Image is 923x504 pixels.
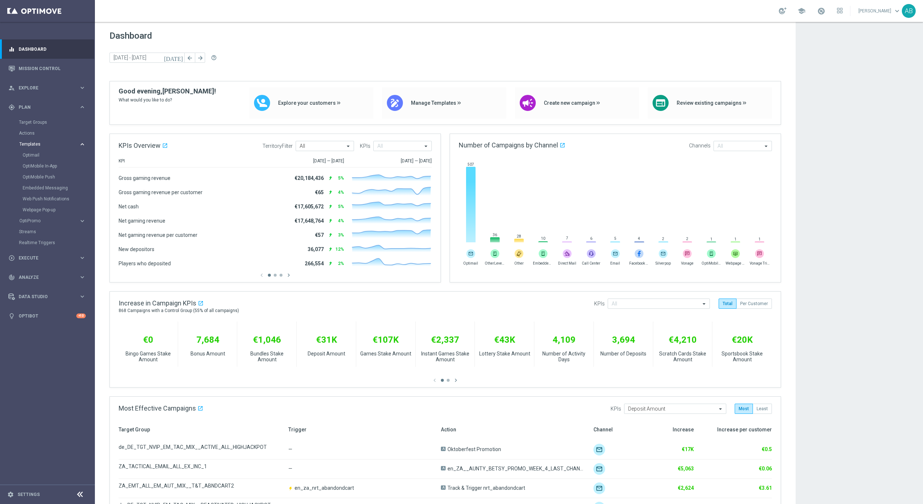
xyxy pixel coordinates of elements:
[8,313,15,319] i: lightbulb
[23,161,94,172] div: OptiMobile In-App
[19,128,94,139] div: Actions
[19,295,79,299] span: Data Studio
[19,105,79,109] span: Plan
[79,141,86,148] i: keyboard_arrow_right
[19,237,94,248] div: Realtime Triggers
[23,172,94,182] div: OptiMobile Push
[8,274,79,281] div: Analyze
[23,174,76,180] a: OptiMobile Push
[8,85,86,91] button: person_search Explore keyboard_arrow_right
[23,204,94,215] div: Webpage Pop-up
[23,182,94,193] div: Embedded Messaging
[79,218,86,224] i: keyboard_arrow_right
[19,59,86,78] a: Mission Control
[79,274,86,281] i: keyboard_arrow_right
[19,139,94,215] div: Templates
[23,207,76,213] a: Webpage Pop-up
[19,142,72,146] span: Templates
[19,306,76,326] a: Optibot
[8,274,86,280] button: track_changes Analyze keyboard_arrow_right
[19,142,79,146] div: Templates
[19,219,79,223] div: OptiPromo
[79,104,86,111] i: keyboard_arrow_right
[19,39,86,59] a: Dashboard
[23,196,76,202] a: Web Push Notifications
[8,255,86,261] button: play_circle_outline Execute keyboard_arrow_right
[8,104,86,110] button: gps_fixed Plan keyboard_arrow_right
[19,229,76,235] a: Streams
[8,66,86,72] button: Mission Control
[8,313,86,319] button: lightbulb Optibot +10
[8,104,79,111] div: Plan
[8,46,86,52] button: equalizer Dashboard
[8,104,15,111] i: gps_fixed
[8,294,86,300] button: Data Studio keyboard_arrow_right
[19,218,86,224] button: OptiPromo keyboard_arrow_right
[902,4,916,18] div: AB
[19,226,94,237] div: Streams
[8,293,79,300] div: Data Studio
[797,7,805,15] span: school
[8,255,79,261] div: Execute
[19,117,94,128] div: Target Groups
[893,7,901,15] span: keyboard_arrow_down
[7,491,14,498] i: settings
[76,313,86,318] div: +10
[19,240,76,246] a: Realtime Triggers
[19,119,76,125] a: Target Groups
[79,254,86,261] i: keyboard_arrow_right
[19,130,76,136] a: Actions
[19,141,86,147] button: Templates keyboard_arrow_right
[79,293,86,300] i: keyboard_arrow_right
[19,215,94,226] div: OptiPromo
[858,5,902,16] a: [PERSON_NAME]keyboard_arrow_down
[23,185,76,191] a: Embedded Messaging
[8,274,15,281] i: track_changes
[23,193,94,204] div: Web Push Notifications
[8,85,15,91] i: person_search
[23,150,94,161] div: Optimail
[8,59,86,78] div: Mission Control
[19,219,72,223] span: OptiPromo
[8,255,15,261] i: play_circle_outline
[8,39,86,59] div: Dashboard
[8,46,15,53] i: equalizer
[19,275,79,280] span: Analyze
[18,492,40,497] a: Settings
[19,86,79,90] span: Explore
[19,256,79,260] span: Execute
[23,163,76,169] a: OptiMobile In-App
[8,306,86,326] div: Optibot
[79,84,86,91] i: keyboard_arrow_right
[23,152,76,158] a: Optimail
[8,85,79,91] div: Explore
